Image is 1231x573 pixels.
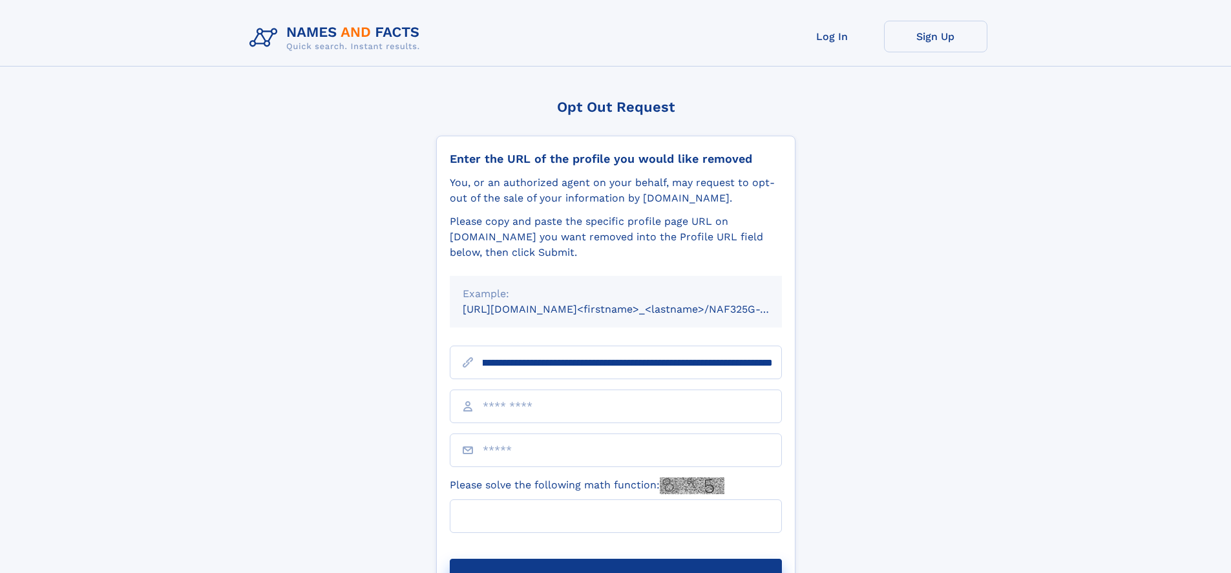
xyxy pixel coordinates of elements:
[781,21,884,52] a: Log In
[463,286,769,302] div: Example:
[450,152,782,166] div: Enter the URL of the profile you would like removed
[436,99,795,115] div: Opt Out Request
[463,303,806,315] small: [URL][DOMAIN_NAME]<firstname>_<lastname>/NAF325G-xxxxxxxx
[450,477,724,494] label: Please solve the following math function:
[450,175,782,206] div: You, or an authorized agent on your behalf, may request to opt-out of the sale of your informatio...
[450,214,782,260] div: Please copy and paste the specific profile page URL on [DOMAIN_NAME] you want removed into the Pr...
[884,21,987,52] a: Sign Up
[244,21,430,56] img: Logo Names and Facts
